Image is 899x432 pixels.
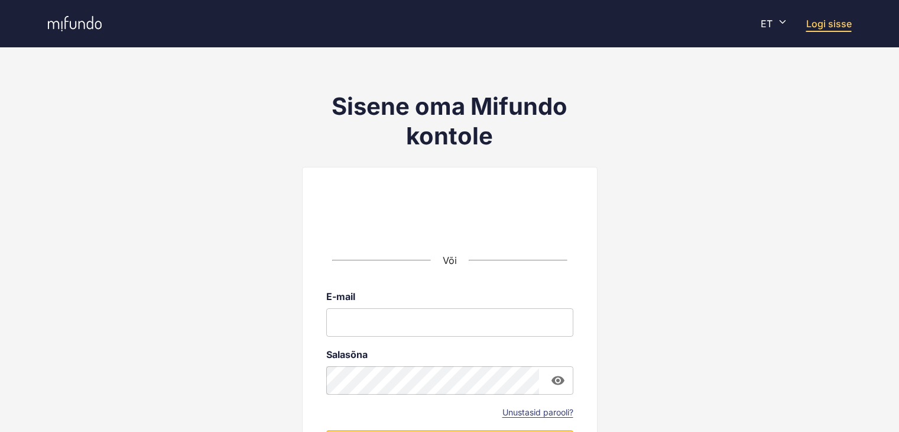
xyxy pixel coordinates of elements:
[443,254,457,266] span: Või
[326,291,573,302] label: E-mail
[806,18,852,30] a: Logi sisse
[761,18,787,30] div: ET
[502,407,573,418] a: Unustasid parooli?
[349,205,550,231] iframe: Sisselogimine Google'i nupu abil
[326,349,573,360] label: Salasõna
[302,92,598,151] h1: Sisene oma Mifundo kontole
